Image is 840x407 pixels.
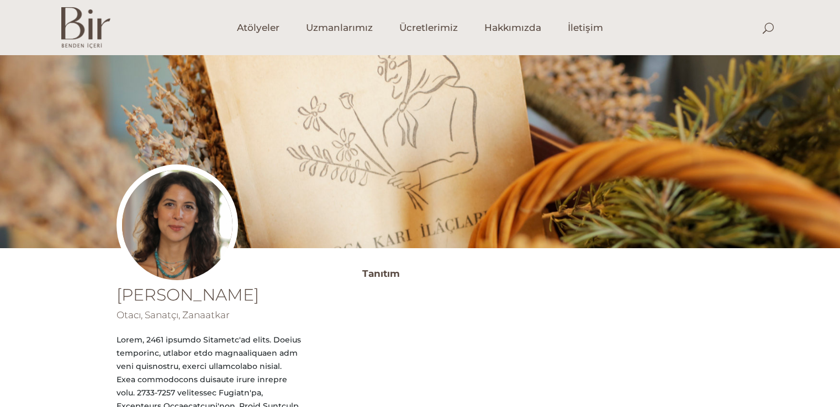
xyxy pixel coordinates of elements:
span: Atölyeler [237,22,279,34]
span: Uzmanlarımız [306,22,373,34]
span: Otacı, Sanatçı, Zanaatkar [117,309,230,320]
span: Hakkımızda [484,22,541,34]
span: Ücretlerimiz [399,22,458,34]
span: İletişim [568,22,603,34]
h1: [PERSON_NAME] [117,287,302,303]
img: emineprofil-300x300.jpg [117,164,238,286]
h3: Tanıtım [362,265,724,282]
